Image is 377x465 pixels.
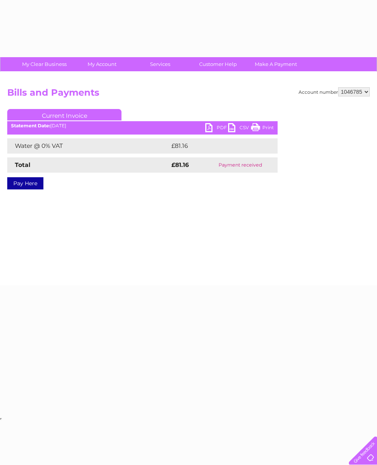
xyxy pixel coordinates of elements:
[244,57,307,71] a: Make A Payment
[228,123,251,134] a: CSV
[171,161,189,168] strong: £81.16
[15,161,30,168] strong: Total
[7,123,278,128] div: [DATE]
[7,109,121,120] a: Current Invoice
[7,87,370,102] h2: Bills and Payments
[205,123,228,134] a: PDF
[129,57,192,71] a: Services
[7,177,43,189] a: Pay Here
[251,123,274,134] a: Print
[11,123,50,128] b: Statement Date:
[13,57,76,71] a: My Clear Business
[71,57,134,71] a: My Account
[203,157,278,173] td: Payment received
[187,57,249,71] a: Customer Help
[299,87,370,96] div: Account number
[169,138,261,154] td: £81.16
[7,138,169,154] td: Water @ 0% VAT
